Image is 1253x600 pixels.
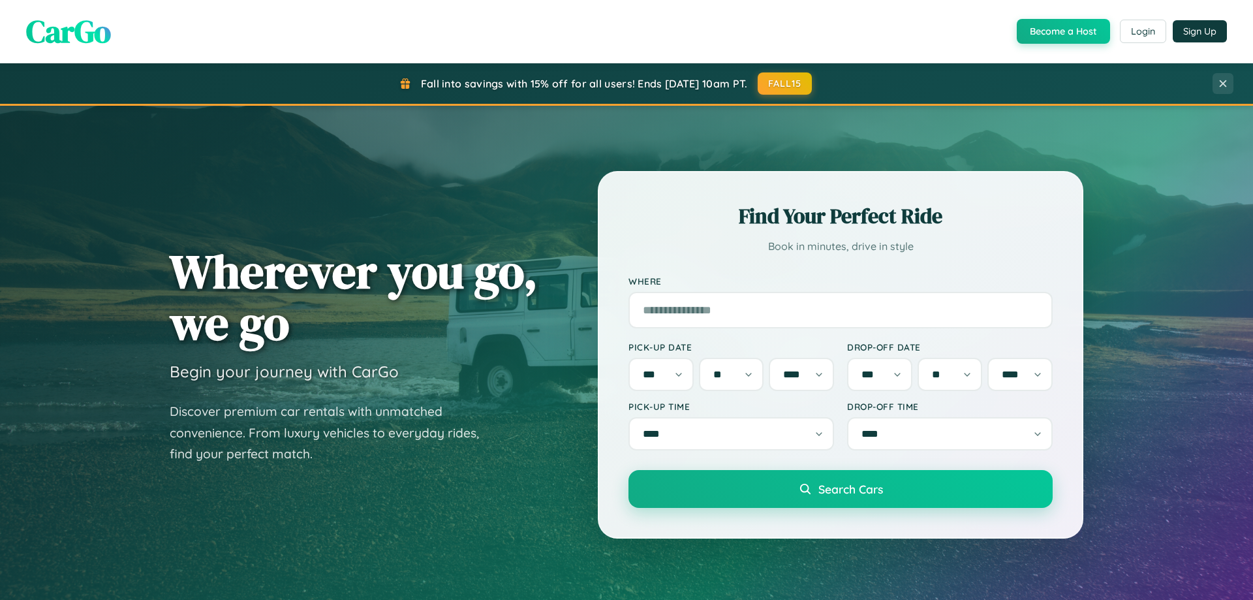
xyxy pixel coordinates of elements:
button: Become a Host [1017,19,1110,44]
h1: Wherever you go, we go [170,245,538,349]
label: Where [628,276,1053,287]
h3: Begin your journey with CarGo [170,362,399,381]
label: Pick-up Date [628,341,834,353]
button: Sign Up [1173,20,1227,42]
span: CarGo [26,10,111,53]
span: Search Cars [818,482,883,496]
span: Fall into savings with 15% off for all users! Ends [DATE] 10am PT. [421,77,748,90]
button: Search Cars [628,470,1053,508]
button: FALL15 [758,72,812,95]
label: Drop-off Date [847,341,1053,353]
p: Book in minutes, drive in style [628,237,1053,256]
button: Login [1120,20,1166,43]
label: Drop-off Time [847,401,1053,412]
label: Pick-up Time [628,401,834,412]
p: Discover premium car rentals with unmatched convenience. From luxury vehicles to everyday rides, ... [170,401,496,465]
h2: Find Your Perfect Ride [628,202,1053,230]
